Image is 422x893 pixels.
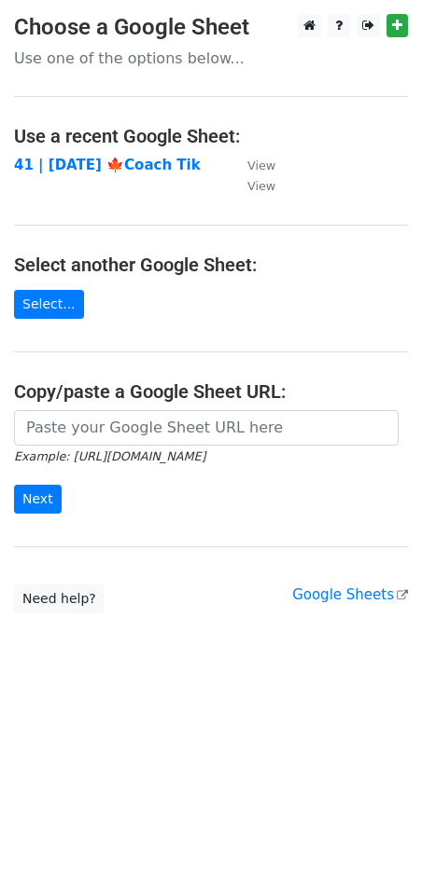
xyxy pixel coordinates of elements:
[14,14,408,41] h3: Choose a Google Sheet
[14,254,408,276] h4: Select another Google Sheet:
[14,157,201,173] a: 41 | [DATE] 🍁Coach Tik
[14,290,84,319] a: Select...
[14,125,408,147] h4: Use a recent Google Sheet:
[14,380,408,403] h4: Copy/paste a Google Sheet URL:
[229,177,275,194] a: View
[292,586,408,603] a: Google Sheets
[229,157,275,173] a: View
[14,48,408,68] p: Use one of the options below...
[14,584,105,613] a: Need help?
[14,449,205,463] small: Example: [URL][DOMAIN_NAME]
[14,410,399,446] input: Paste your Google Sheet URL here
[247,158,275,172] small: View
[247,179,275,193] small: View
[14,485,62,514] input: Next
